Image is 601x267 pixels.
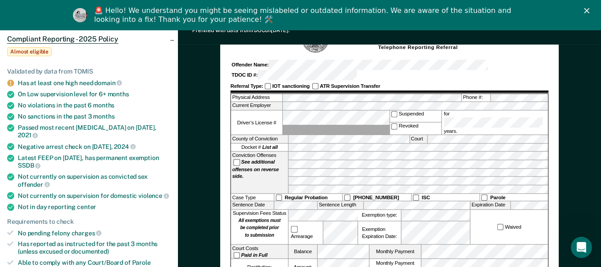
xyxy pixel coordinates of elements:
[77,203,96,210] span: center
[18,154,171,169] div: Latest FEEP on [DATE], has permanent exemption
[289,245,317,259] label: Balance
[18,162,40,169] span: SSDB
[108,90,129,98] span: months
[93,102,114,109] span: months
[234,252,240,259] input: Paid in Full
[7,68,171,75] div: Validated by data from TOMIS
[262,144,278,150] strong: List all
[390,123,441,135] label: Revoked
[114,143,135,150] span: 2024
[285,194,327,200] strong: Regular Probation
[291,226,298,233] input: Arrearage
[231,201,274,209] label: Sentence Date
[231,135,288,143] label: County of Conviction
[18,131,38,139] span: 2021
[490,194,505,200] strong: Parole
[390,111,441,122] label: Suspended
[320,83,380,89] strong: ATR Supervision Transfer
[571,237,592,258] iframe: Intercom live chat
[234,159,240,166] input: See additional offenses on reverse side.
[7,35,118,44] span: Compliant Reporting - 2025 Policy
[18,173,171,188] div: Not currently on supervision as convicted sex
[272,83,310,89] strong: IOT sanctioning
[231,94,282,102] label: Physical Address
[18,203,171,211] div: Not in day reporting
[370,245,421,259] label: Monthly Payment
[231,111,282,135] label: Driver’s License #
[353,194,399,200] strong: [PHONE_NUMBER]
[241,252,267,258] strong: Paid in Full
[422,194,430,200] strong: ISC
[391,111,398,118] input: Suspended
[290,226,322,239] label: Arrearage
[18,229,171,237] div: No pending felony
[18,143,171,151] div: Negative arrest check on [DATE],
[18,192,171,200] div: Not currently on supervision for domestic
[443,111,547,135] label: for years.
[462,94,490,102] label: Phone #:
[230,83,263,89] strong: Referral Type:
[232,62,269,68] strong: Offender Name:
[471,201,511,209] label: Expiration Date
[93,113,114,120] span: months
[242,144,278,151] span: Docket #
[94,6,514,24] div: 🚨 Hello! We understand you might be seeing mislabeled or outdated information. We are aware of th...
[584,8,593,13] div: Close
[231,210,288,244] div: Supervision Fees Status
[496,223,523,230] label: Waived
[7,47,52,56] span: Almost eligible
[18,113,171,120] div: No sanctions in the past 3
[231,102,282,110] label: Current Employer
[231,194,274,201] div: Case Type
[358,210,401,221] label: Exemption type:
[275,194,282,201] input: Regular Probation
[7,218,171,226] div: Requirements to check
[18,90,171,98] div: On Low supervision level for 6+
[73,8,87,22] img: Profile image for Kim
[370,259,421,267] label: Monthly Payment
[318,201,363,209] label: Sentence Length
[481,194,488,201] input: Parole
[138,192,169,199] span: violence
[232,159,279,179] strong: See additional offenses on reverse side.
[18,102,171,109] div: No violations in the past 6
[18,181,50,188] span: offender
[391,123,398,130] input: Revoked
[71,248,109,255] span: documented)
[231,152,288,193] div: Conviction Offenses
[231,245,288,259] div: Court Costs
[358,221,401,244] div: Exemption Expiration Date:
[312,83,319,90] input: ATR Supervision Transfer
[232,72,258,78] strong: TDOC ID #:
[344,194,351,201] input: [PHONE_NUMBER]
[378,44,458,50] strong: Telephone Reporting Referral
[238,218,281,238] strong: All exemptions must be completed prior to submission
[265,83,271,90] input: IOT sanctioning
[412,194,419,201] input: ISC
[497,224,504,230] input: Waived
[444,117,543,127] input: for years.
[18,124,171,139] div: Passed most recent [MEDICAL_DATA] on [DATE],
[72,230,102,237] span: charges
[410,135,427,143] label: Court
[18,79,171,87] div: Has at least one high need domain
[18,240,171,255] div: Has reported as instructed for the past 3 months (unless excused or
